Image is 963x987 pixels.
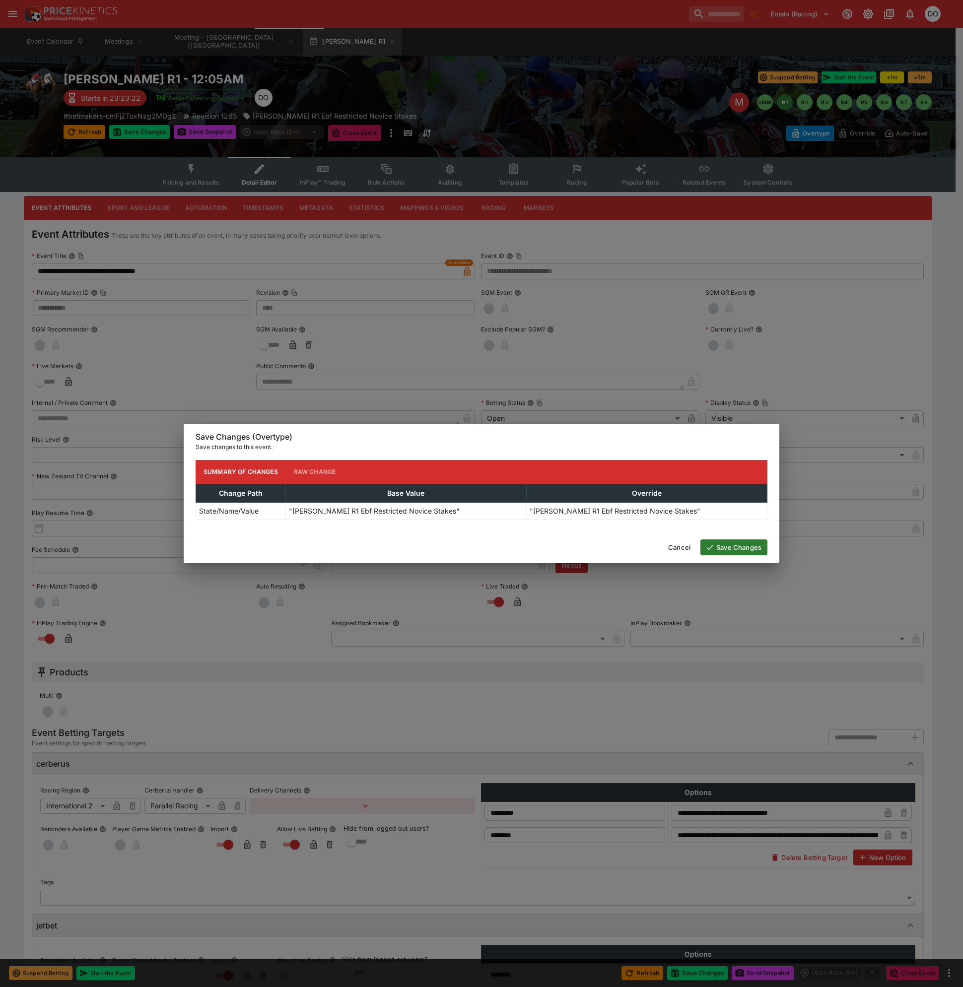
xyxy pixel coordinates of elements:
[196,432,767,442] h6: Save Changes (Overtype)
[526,484,767,502] th: Override
[285,484,526,502] th: Base Value
[196,460,286,484] button: Summary of Changes
[196,442,767,452] p: Save changes to this event.
[526,502,767,519] td: "[PERSON_NAME] R1 Ebf Restricted Novice Stakes"
[286,460,344,484] button: Raw Change
[196,484,286,502] th: Change Path
[662,539,696,555] button: Cancel
[199,506,259,516] p: State/Name/Value
[285,502,526,519] td: "[PERSON_NAME] R1 Ebf Restricted Novice Stakes"
[700,539,767,555] button: Save Changes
